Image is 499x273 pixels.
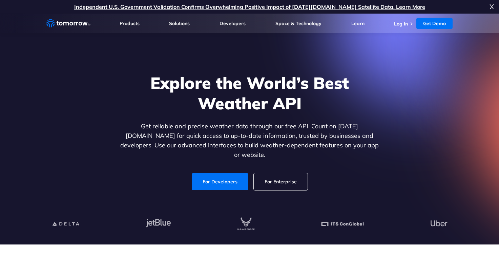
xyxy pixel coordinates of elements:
a: Get Demo [416,18,453,29]
a: Space & Technology [275,20,321,26]
a: Independent U.S. Government Validation Confirms Overwhelming Positive Impact of [DATE][DOMAIN_NAM... [74,3,425,10]
a: For Enterprise [254,173,308,190]
a: Learn [351,20,365,26]
h1: Explore the World’s Best Weather API [119,73,380,113]
a: Solutions [169,20,190,26]
a: Log In [394,21,408,27]
p: Get reliable and precise weather data through our free API. Count on [DATE][DOMAIN_NAME] for quic... [119,122,380,160]
a: Developers [220,20,246,26]
a: Products [120,20,140,26]
a: For Developers [192,173,248,190]
a: Home link [46,18,90,29]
